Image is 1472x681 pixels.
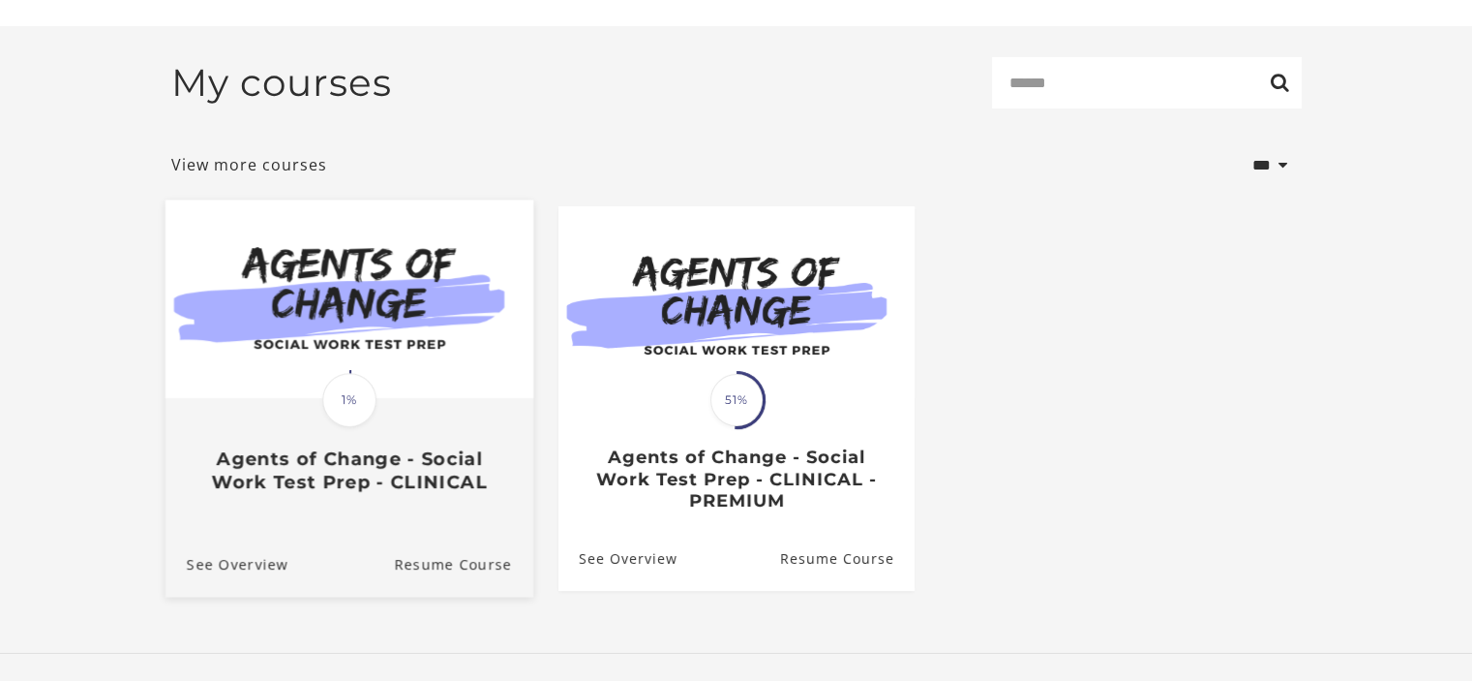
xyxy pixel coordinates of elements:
[322,373,376,427] span: 1%
[710,374,763,426] span: 51%
[394,532,533,597] a: Agents of Change - Social Work Test Prep - CLINICAL: Resume Course
[186,449,511,493] h3: Agents of Change - Social Work Test Prep - CLINICAL
[579,447,893,512] h3: Agents of Change - Social Work Test Prep - CLINICAL - PREMIUM
[558,528,677,591] a: Agents of Change - Social Work Test Prep - CLINICAL - PREMIUM: See Overview
[165,532,287,597] a: Agents of Change - Social Work Test Prep - CLINICAL: See Overview
[779,528,914,591] a: Agents of Change - Social Work Test Prep - CLINICAL - PREMIUM: Resume Course
[171,153,327,176] a: View more courses
[171,60,392,106] h2: My courses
